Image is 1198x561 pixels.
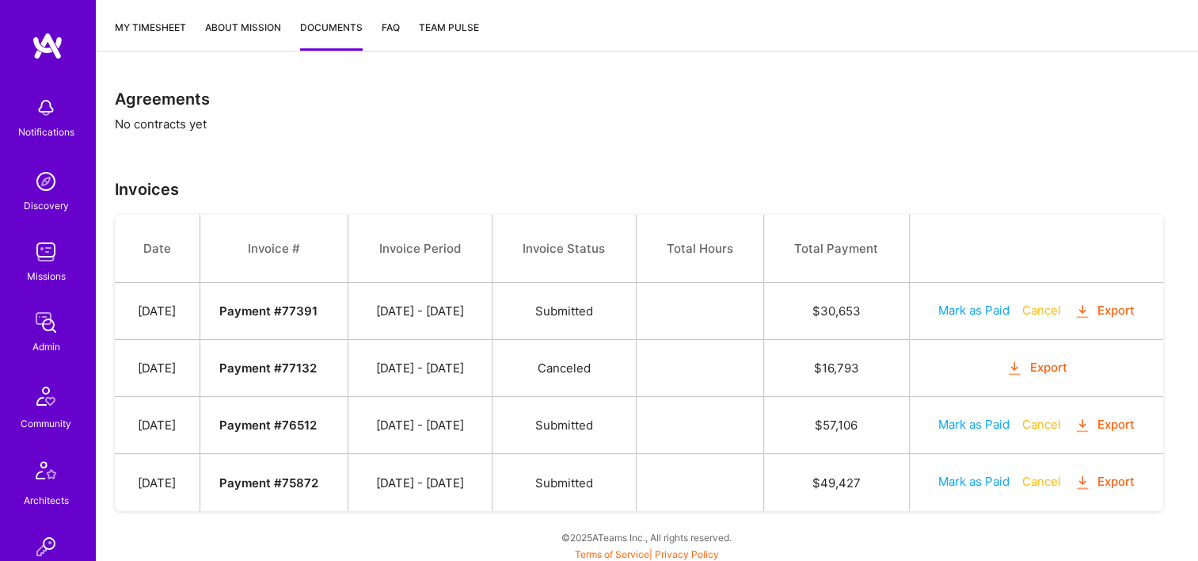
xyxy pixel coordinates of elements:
span: Submitted [535,303,593,319]
i: icon OrangeDownload [1006,360,1024,378]
td: [DATE] - [DATE] [348,283,492,340]
button: Mark as Paid [938,416,1010,433]
img: bell [30,92,62,124]
th: Invoice Status [492,215,636,283]
th: Total Hours [636,215,763,283]
img: Architects [27,454,65,492]
span: Canceled [538,361,591,376]
th: Invoice # [200,215,348,283]
td: [DATE] [115,340,200,397]
div: Architects [24,492,69,509]
div: Admin [32,338,60,355]
button: Export [1074,302,1135,320]
img: discovery [30,166,62,197]
button: Cancel [1022,473,1061,490]
span: Submitted [535,418,593,433]
td: [DATE] [115,454,200,511]
td: [DATE] - [DATE] [348,454,492,511]
button: Export [1006,359,1067,377]
button: Cancel [1022,302,1061,319]
th: Invoice Period [348,215,492,283]
a: My timesheet [115,19,186,51]
td: [DATE] - [DATE] [348,340,492,397]
img: teamwork [30,236,62,268]
strong: Payment # 77132 [219,361,317,376]
a: FAQ [382,19,400,51]
h3: Agreements [115,90,1179,109]
td: $ 30,653 [763,283,909,340]
a: Privacy Policy [655,548,719,560]
img: logo [32,32,63,60]
span: Documents [300,19,363,36]
div: Notifications [18,124,74,140]
button: Export [1074,473,1135,491]
strong: Payment # 76512 [219,418,317,433]
td: $ 57,106 [763,397,909,454]
span: Team Pulse [419,21,479,33]
a: Terms of Service [575,548,649,560]
button: Mark as Paid [938,473,1010,490]
td: $ 49,427 [763,454,909,511]
i: icon OrangeDownload [1074,474,1092,492]
div: Discovery [24,197,69,214]
span: | [575,548,719,560]
button: Mark as Paid [938,302,1010,319]
img: Community [27,377,65,415]
strong: Payment # 75872 [219,475,318,490]
div: Community [21,415,71,432]
div: Missions [27,268,66,284]
i: icon OrangeDownload [1074,417,1092,435]
th: Date [115,215,200,283]
td: $ 16,793 [763,340,909,397]
button: Cancel [1022,416,1061,433]
h3: Invoices [115,180,1179,199]
button: Export [1074,416,1135,434]
a: Documents [300,19,363,51]
i: icon OrangeDownload [1074,303,1092,321]
div: © 2025 ATeams Inc., All rights reserved. [95,517,1198,557]
td: [DATE] - [DATE] [348,397,492,454]
th: Total Payment [763,215,909,283]
td: [DATE] [115,283,200,340]
strong: Payment # 77391 [219,303,318,319]
img: admin teamwork [30,307,62,338]
span: Submitted [535,475,593,490]
a: About Mission [205,19,281,51]
td: [DATE] [115,397,200,454]
a: Team Pulse [419,19,479,51]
